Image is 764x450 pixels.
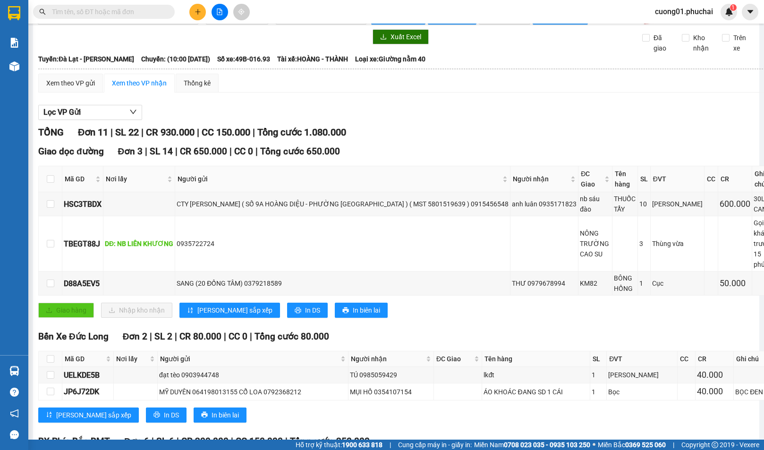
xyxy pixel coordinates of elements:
div: [PERSON_NAME] [652,199,703,209]
span: SL 2 [154,331,172,342]
div: MỤI HỒ 0354107154 [350,387,432,397]
span: Giao dọc đường [38,146,104,157]
th: SL [638,166,651,192]
button: plus [189,4,206,20]
th: ĐVT [651,166,705,192]
span: | [175,146,178,157]
img: icon-new-feature [725,8,733,16]
div: đạt tèo 0903944748 [159,370,347,380]
span: file-add [216,8,223,15]
span: Xuất Excel [390,32,421,42]
span: printer [153,411,160,419]
div: HSC3TBDX [64,198,102,210]
div: NÔNG TRƯỜNG CAO SU [580,228,611,259]
span: printer [295,307,301,314]
span: Đã giao [650,33,675,53]
span: | [150,331,152,342]
button: uploadGiao hàng [38,303,94,318]
span: down [129,108,137,116]
button: downloadNhập kho nhận [101,303,172,318]
div: nb sáu đào [580,194,611,214]
button: aim [233,4,250,20]
td: JP6J72DK [62,383,114,400]
span: cuong01.phuchai [647,6,721,17]
th: CR [696,351,734,367]
strong: 1900 633 818 [342,441,382,449]
button: printerIn biên lai [335,303,388,318]
button: caret-down [742,4,758,20]
span: SL 6 [156,436,174,447]
span: ⚪️ [593,443,595,447]
span: printer [201,411,208,419]
span: question-circle [10,388,19,397]
th: ĐVT [607,351,678,367]
div: Thùng vừa [652,238,703,249]
button: downloadXuất Excel [373,29,429,44]
th: Tên hàng [482,351,590,367]
div: THƯ 0979678994 [512,278,577,289]
span: CR 80.000 [179,331,221,342]
div: 1 [592,387,605,397]
div: MỸ DUYÊN 064198013155 CỔ LOA 0792368212 [159,387,347,397]
span: Người gửi [160,354,339,364]
span: Mã GD [65,174,93,184]
span: Người nhận [351,354,424,364]
span: | [177,436,179,447]
span: In biên lai [212,410,239,420]
th: CR [718,166,752,192]
div: Xem theo VP nhận [112,78,167,88]
span: | [110,127,113,138]
span: | [253,127,255,138]
span: Cung cấp máy in - giấy in: [398,440,472,450]
div: 50.000 [720,277,750,290]
td: UELKDE5B [62,367,114,383]
div: Xem theo VP gửi [46,78,95,88]
button: Lọc VP Gửi [38,105,142,120]
span: | [145,146,147,157]
div: JP6J72DK [64,386,112,398]
span: Người gửi [178,174,501,184]
span: Miền Bắc [598,440,666,450]
td: HSC3TBDX [62,192,103,216]
span: Chuyến: (10:00 [DATE]) [141,54,210,64]
th: Tên hàng [612,166,638,192]
button: sort-ascending[PERSON_NAME] sắp xếp [179,303,280,318]
th: CC [678,351,696,367]
span: | [197,127,199,138]
span: | [141,127,144,138]
span: Lọc VP Gửi [43,106,81,118]
span: sort-ascending [46,411,52,419]
span: | [285,436,288,447]
span: ĐC Giao [581,169,603,189]
td: D88A5EV5 [62,272,103,296]
img: logo-vxr [8,6,20,20]
span: Tổng cước 80.000 [255,331,329,342]
b: Tuyến: Đà Lạt - [PERSON_NAME] [38,55,134,63]
span: SL 22 [115,127,139,138]
button: sort-ascending[PERSON_NAME] sắp xếp [38,408,139,423]
span: printer [342,307,349,314]
span: Mã GD [65,354,104,364]
div: Bọc [608,387,676,397]
img: warehouse-icon [9,366,19,376]
th: CC [705,166,718,192]
div: 1 [592,370,605,380]
span: SL 14 [150,146,173,157]
div: KM82 [580,278,611,289]
span: Trên xe [730,33,755,53]
button: file-add [212,4,228,20]
span: notification [10,409,19,418]
div: [PERSON_NAME] [608,370,676,380]
span: aim [238,8,245,15]
span: In DS [164,410,179,420]
span: Tài xế: HOÀNG - THÀNH [277,54,348,64]
span: search [39,8,46,15]
div: DĐ: NB LIÊN KHƯƠNG [105,238,173,249]
img: solution-icon [9,38,19,48]
span: Bến Xe Đức Long [38,331,109,342]
button: printerIn biên lai [194,408,246,423]
strong: 0369 525 060 [625,441,666,449]
span: Hỗ trợ kỹ thuật: [296,440,382,450]
span: Loại xe: Giường nằm 40 [355,54,425,64]
span: | [255,146,258,157]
